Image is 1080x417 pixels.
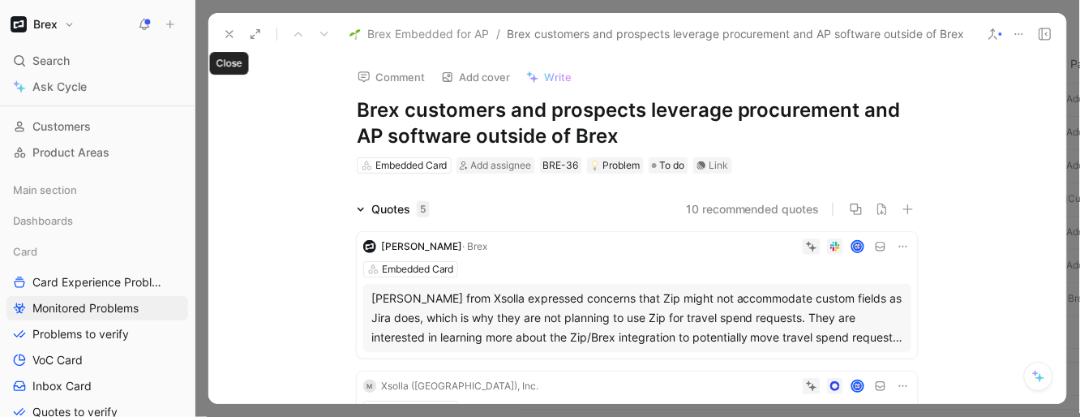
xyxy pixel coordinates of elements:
[350,66,432,88] button: Comment
[13,213,73,229] span: Dashboards
[6,208,188,238] div: Dashboards
[363,240,376,253] img: logo
[6,13,79,36] button: BrexBrex
[357,97,918,149] h1: Brex customers and prospects leverage procurement and AP software outside of Brex
[686,200,820,219] button: 10 recommended quotes
[210,52,249,75] div: Close
[6,75,188,99] a: Ask Cycle
[13,243,37,260] span: Card
[371,200,430,219] div: Quotes
[853,381,864,392] img: avatar
[32,51,70,71] span: Search
[371,289,903,347] div: [PERSON_NAME] from Xsolla expressed concerns that Zip might not accommodate custom fields as Jira...
[375,157,448,174] div: Embedded Card
[462,240,487,252] span: · Brex
[471,159,532,171] span: Add assignee
[417,201,430,217] div: 5
[544,70,572,84] span: Write
[345,24,493,44] button: 🌱Brex Embedded for AP
[32,144,109,161] span: Product Areas
[32,300,139,316] span: Monitored Problems
[6,178,188,202] div: Main section
[33,17,58,32] h1: Brex
[590,157,641,174] div: Problem
[709,157,729,174] div: Link
[434,66,517,88] button: Add cover
[350,200,436,219] div: Quotes5
[6,239,188,264] div: Card
[6,208,188,233] div: Dashboards
[519,66,579,88] button: Write
[587,157,644,174] div: 💡Problem
[382,261,454,277] div: Embedded Card
[32,378,92,394] span: Inbox Card
[507,24,965,44] span: Brex customers and prospects leverage procurement and AP software outside of Brex
[6,178,188,207] div: Main section
[853,242,864,252] img: avatar
[543,157,579,174] div: BRE-36
[6,322,188,346] a: Problems to verify
[32,118,91,135] span: Customers
[367,24,489,44] span: Brex Embedded for AP
[590,161,600,170] img: 💡
[6,49,188,73] div: Search
[32,77,87,97] span: Ask Cycle
[32,326,129,342] span: Problems to verify
[6,270,188,294] a: Card Experience Problems
[381,240,462,252] span: [PERSON_NAME]
[363,380,376,393] div: M
[381,378,538,394] div: Xsolla ([GEOGRAPHIC_DATA]), Inc.
[32,352,83,368] span: VoC Card
[11,16,27,32] img: Brex
[6,140,188,165] a: Product Areas
[13,182,77,198] span: Main section
[32,274,166,290] span: Card Experience Problems
[6,296,188,320] a: Monitored Problems
[6,114,188,139] a: Customers
[6,374,188,398] a: Inbox Card
[6,348,188,372] a: VoC Card
[660,157,685,174] span: To do
[349,28,361,40] img: 🌱
[649,157,688,174] div: To do
[496,24,500,44] span: /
